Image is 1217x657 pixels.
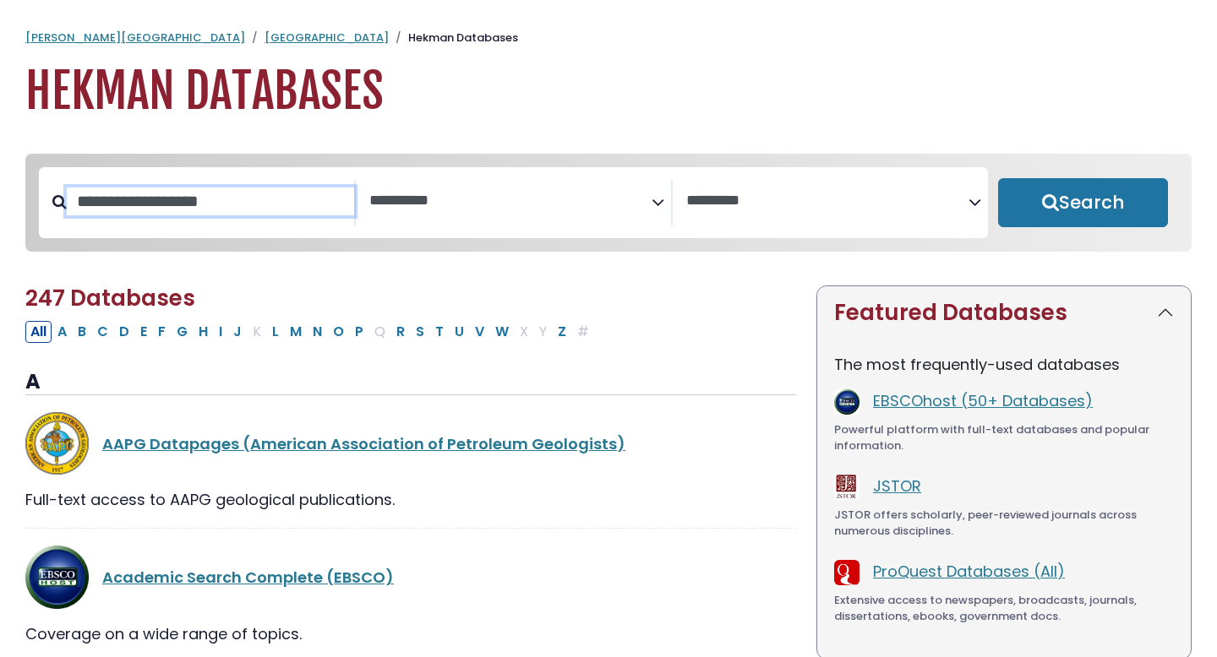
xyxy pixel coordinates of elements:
li: Hekman Databases [389,30,518,46]
h3: A [25,370,796,395]
textarea: Search [686,193,969,210]
div: JSTOR offers scholarly, peer-reviewed journals across numerous disciplines. [834,507,1174,540]
div: Powerful platform with full-text databases and popular information. [834,421,1174,454]
textarea: Search [369,193,652,210]
button: Filter Results R [391,321,410,343]
button: Filter Results G [172,321,193,343]
a: [PERSON_NAME][GEOGRAPHIC_DATA] [25,30,245,46]
div: Extensive access to newspapers, broadcasts, journals, dissertations, ebooks, government docs. [834,592,1174,625]
button: Filter Results I [214,321,227,343]
div: Full-text access to AAPG geological publications. [25,488,796,511]
button: Filter Results J [228,321,247,343]
a: [GEOGRAPHIC_DATA] [265,30,389,46]
button: Submit for Search Results [998,178,1168,227]
a: EBSCOhost (50+ Databases) [873,390,1093,411]
a: Academic Search Complete (EBSCO) [102,567,394,588]
button: Featured Databases [817,286,1191,339]
button: Filter Results Z [553,321,571,343]
button: Filter Results P [350,321,368,343]
button: Filter Results E [135,321,152,343]
a: ProQuest Databases (All) [873,561,1065,582]
button: Filter Results M [285,321,307,343]
button: Filter Results N [308,321,327,343]
button: Filter Results C [92,321,113,343]
div: Coverage on a wide range of topics. [25,622,796,645]
button: All [25,321,52,343]
button: Filter Results D [114,321,134,343]
nav: Search filters [25,154,1192,252]
a: JSTOR [873,475,921,497]
h1: Hekman Databases [25,63,1192,120]
button: Filter Results S [411,321,429,343]
span: 247 Databases [25,283,195,313]
button: Filter Results H [194,321,213,343]
button: Filter Results U [450,321,469,343]
a: AAPG Datapages (American Association of Petroleum Geologists) [102,433,625,454]
button: Filter Results B [73,321,91,343]
input: Search database by title or keyword [67,187,354,215]
p: The most frequently-used databases [834,353,1174,376]
button: Filter Results O [328,321,349,343]
nav: breadcrumb [25,30,1192,46]
button: Filter Results F [153,321,171,343]
button: Filter Results V [470,321,489,343]
button: Filter Results W [490,321,514,343]
button: Filter Results T [430,321,449,343]
div: Alpha-list to filter by first letter of database name [25,320,596,341]
button: Filter Results L [267,321,284,343]
button: Filter Results A [52,321,72,343]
